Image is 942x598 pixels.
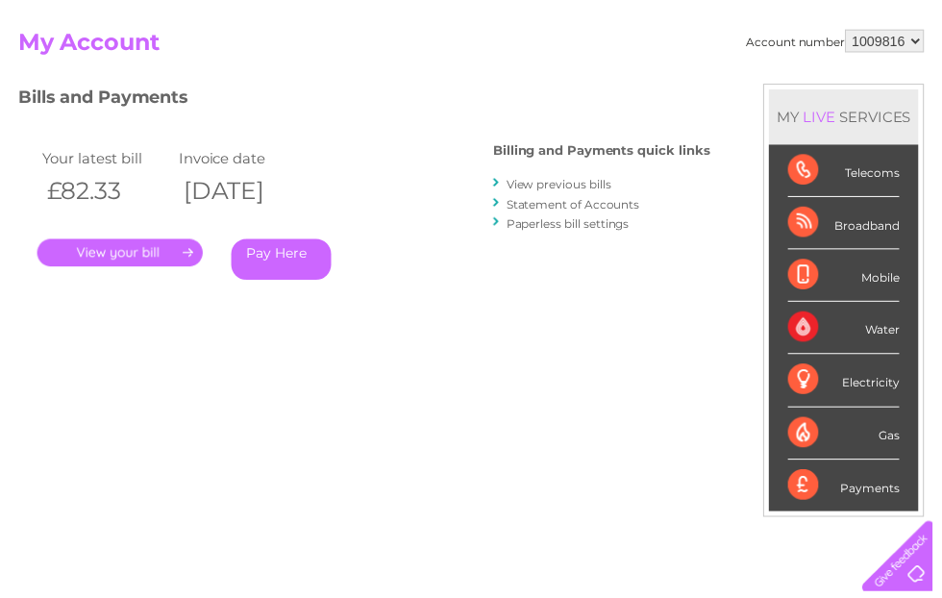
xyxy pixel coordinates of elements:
[777,90,928,145] div: MY SERVICES
[796,411,908,464] div: Gas
[498,145,717,160] h4: Billing and Payments quick links
[814,82,861,96] a: Contact
[796,305,908,358] div: Water
[796,199,908,252] div: Broadband
[511,179,617,193] a: View previous bills
[775,82,803,96] a: Blog
[18,30,933,66] h2: My Account
[511,199,646,213] a: Statement of Accounts
[580,10,712,34] a: 0333 014 3131
[18,85,717,118] h3: Bills and Payments
[796,146,908,199] div: Telecoms
[807,109,848,127] div: LIVE
[796,252,908,305] div: Mobile
[37,147,176,173] td: Your latest bill
[37,241,205,269] a: .
[706,82,763,96] a: Telecoms
[37,173,176,212] th: £82.33
[754,30,933,53] div: Account number
[652,82,694,96] a: Energy
[796,358,908,411] div: Electricity
[796,464,908,516] div: Payments
[511,218,635,233] a: Paperless bill settings
[176,173,314,212] th: [DATE]
[604,82,640,96] a: Water
[176,147,314,173] td: Invoice date
[18,11,927,93] div: Clear Business is a trading name of Verastar Limited (registered in [GEOGRAPHIC_DATA] No. 3667643...
[234,241,335,283] a: Pay Here
[33,50,131,109] img: logo.png
[879,82,924,96] a: Log out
